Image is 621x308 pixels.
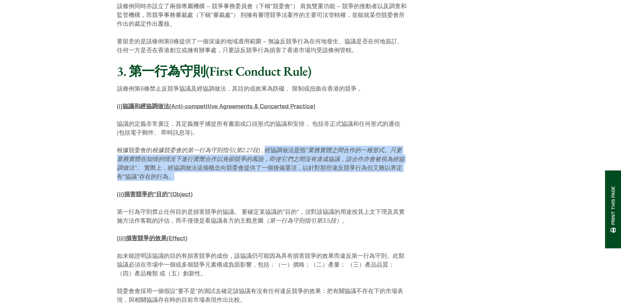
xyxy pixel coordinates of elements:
em: 業務實體之間合作的一種形式。只要業務實體在知情的情況下進行實際合作以免卻競爭的風險，即使它們之間沒有達成協議，該合作亦會被視為經協調做法 [117,146,405,171]
u: 協議和經協調做法 [122,102,169,110]
em: “ [306,146,308,154]
u: “ [153,190,156,198]
em: （第一行為守則指引第 [264,217,322,224]
p: 競委會會採用一個假設“要不是”的測試去確定該協議有沒有任何違反競爭的效果：把有關協議不存在下的市場表現，與相關協議存在時的目前市場表現作出比較。 [117,286,407,304]
u: (Effect) [167,234,187,242]
p: 第一行為守則禁止任何目的是損害競爭的協議。 要確定某協議的“目的”，須對該協議的用途按其上文下理及其實施方法作客觀的評估，而不僅僅是看協議各方的主觀意圖 [117,207,407,225]
u: 損害競爭的 [124,190,153,198]
h2: 3. 第一行為守則(First Conduct Rule) [117,63,407,79]
p: 要留意的是該條例第8條提供了一個深遠的地域適用範圍 – 無論反競爭行為在何地發生、協議是否在何地簽訂、任何一方是否在香港創立或擁有辦事處，只要該反競爭行為損害了香港市場均受該條例管轄。 [117,37,407,54]
em: 2.27 [242,146,253,154]
u: 目的 [156,190,168,198]
p: 如未能證明該協議的目的有損害競爭的成份，該協議仍可能因為具有損害競爭的效果而違反第一行為守則。此類協議必須在市場中一個或多個競爭元素構成負面影響，包括：（一）價格；（二）產量； （三）產品品質；... [117,251,407,278]
p: 根據競委會的 , 經協調做法是指 。 實際上，經協調做法這個概念向競委會提供了一個後備選項，以針對那些違反競爭行為但又難以界定有“協議”存在的行為。 [117,146,407,181]
em: 段）。 [330,217,348,224]
em: ( [234,146,236,154]
u: 損害競爭的效果 [126,234,167,242]
u: (iii) [117,234,126,242]
em: 3.5 [322,217,331,224]
u: ”(Object) [168,190,193,198]
p: 該條例第6條禁止反競爭協議及經協調做法，其目的或效果為防礙 、限制或扭曲在香港的競爭 。 [117,84,407,93]
em: 第 [236,146,242,154]
u: (Anti-competitive Agreements & Concerted Practice) [169,102,315,110]
em: 段 [253,146,259,154]
u: (i) [117,102,123,110]
em: ) [259,146,260,154]
em: 根據競委會的第一行為守則指引 [152,146,234,154]
p: 該條例同時亦設立了兩個專屬機構 – 競爭事務委員會（下稱“競委會”） 肩負雙重功能 – 競爭的推動者以及調查和監管機構，而競爭事務審裁處（下稱“審裁處”） 則擁有審理競爭法案件的主要司法管轄權，... [117,2,407,28]
em: ” [135,164,137,171]
p: 協議的定義非常廣泛，其定義幾乎捕捉所有書面或口頭形式的協議和安排， 包括非正式協議和任何形式的通信(包括電子郵件、 即時訊息等)。 [117,119,407,137]
u: (ii) [117,190,124,198]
